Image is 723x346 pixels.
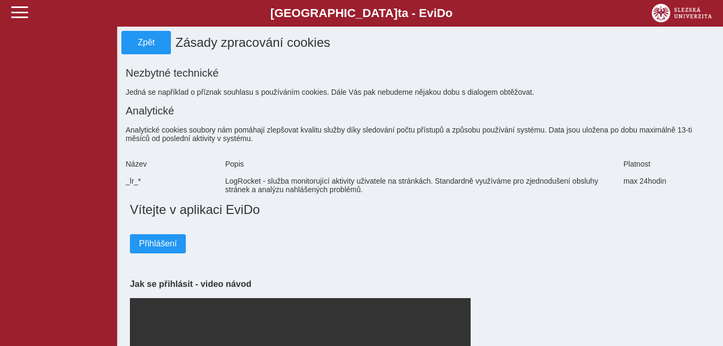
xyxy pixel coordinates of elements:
[121,155,221,172] div: Název
[221,155,619,172] div: Popis
[437,6,445,20] span: D
[171,31,669,54] h1: Zásady zpracování cookies
[139,239,177,249] span: Přihlášení
[126,67,714,79] h2: Nezbytné technické
[130,279,710,289] h3: Jak se přihlásit - video návod
[652,4,712,22] img: logo_web_su.png
[619,155,719,172] div: Platnost
[121,121,719,147] div: Analytické cookies soubory nám pomáhají zlepšovat kvalitu služby díky sledování počtu přístupů a ...
[126,105,714,117] h2: Analytické
[121,31,171,54] button: Zpět
[121,172,221,198] div: _lr_*
[130,202,710,217] h1: Vítejte v aplikaci EviDo
[126,38,166,47] span: Zpět
[619,172,719,198] div: max 24hodin
[398,6,401,20] span: t
[221,172,619,198] div: LogRocket - služba monitorující aktivity uživatele na stránkách. Standardně využíváme pro zjednod...
[446,6,453,20] span: o
[130,234,186,253] button: Přihlášení
[32,6,691,20] b: [GEOGRAPHIC_DATA] a - Evi
[121,84,719,101] div: Jedná se například o příznak souhlasu s používáním cookies. Dále Vás pak nebudeme nějakou dobu s ...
